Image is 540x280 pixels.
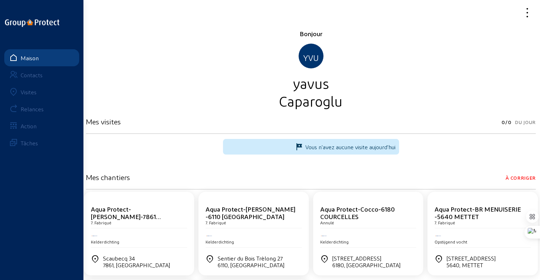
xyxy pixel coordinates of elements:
[293,74,329,91] font: yavus
[206,205,295,220] font: Aqua Protect-[PERSON_NAME] -6110 [GEOGRAPHIC_DATA]
[21,106,44,112] font: Relances
[21,140,38,146] font: Tâches
[21,72,43,78] font: Contacts
[206,239,234,244] font: Kelderdichting
[4,117,79,134] a: Action
[435,220,455,225] font: 7. Fabriqué
[91,220,111,225] font: 7. Fabriqué
[218,262,284,268] font: 6110, [GEOGRAPHIC_DATA]
[21,89,37,95] font: Visites
[435,205,521,220] font: Aqua Protect-BR MENUISERIE -5640 METTET
[227,142,303,151] font: aide_contour
[435,235,442,237] img: Aqua Protect
[320,220,334,225] font: Annulé
[4,83,79,100] a: Visites
[320,239,349,244] font: Kelderdichting
[300,30,322,37] font: Bonjour
[21,55,39,61] font: Maison
[4,134,79,151] a: Tâches
[447,255,496,262] font: [STREET_ADDRESS]
[4,49,79,66] a: Maison
[5,19,59,27] img: logo-oneline.png
[279,92,343,109] font: Caparoglu
[303,53,319,62] font: YVU
[320,205,395,220] font: Aqua Protect-Cocco-6180 COURCELLES
[305,144,396,150] font: Vous n'avez aucune visite aujourd'hui
[320,235,327,237] img: Aqua Protect
[91,239,119,244] font: Kelderdichting
[206,235,213,237] img: Aqua Protect
[332,262,400,268] font: 6180, [GEOGRAPHIC_DATA]
[21,123,37,129] font: Action
[91,235,98,237] img: Aqua Protect
[91,205,161,228] font: Aqua Protect-[PERSON_NAME]-7861 Wannebecq
[435,239,467,244] font: Opstijgend vocht
[4,100,79,117] a: Relances
[103,262,170,268] font: 7861, [GEOGRAPHIC_DATA]
[4,66,79,83] a: Contacts
[515,119,536,125] font: Du jour
[502,119,511,125] font: 0/0
[447,262,483,268] font: 5640, METTET
[332,255,381,262] font: [STREET_ADDRESS]
[206,220,226,225] font: 7. Fabriqué
[86,173,130,181] font: Mes chantiers
[506,175,536,181] font: À corriger
[86,117,121,126] font: Mes visites
[218,255,283,262] font: Sentier du Bois Trèlong 27
[103,255,135,262] font: Scaubecq 34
